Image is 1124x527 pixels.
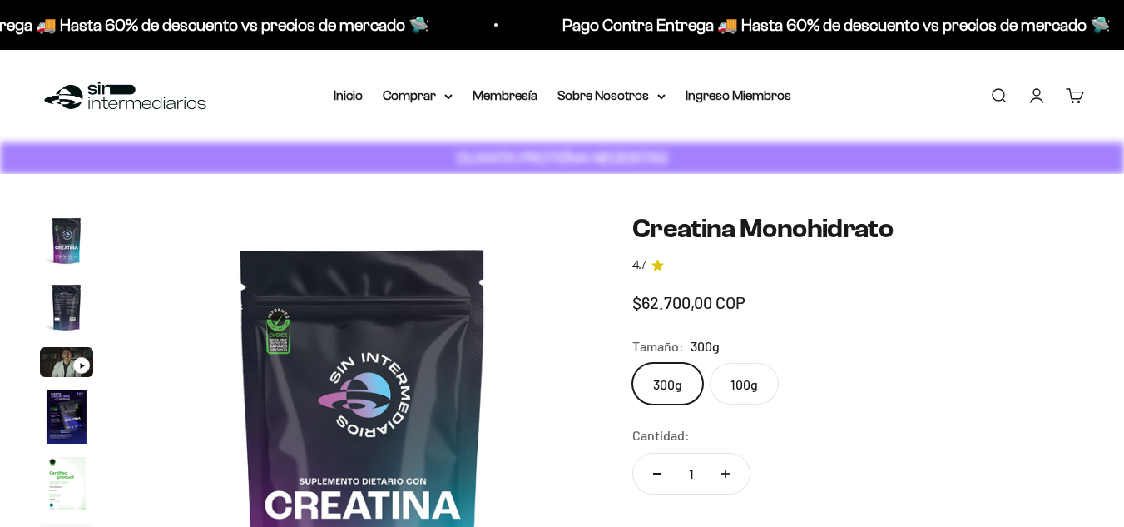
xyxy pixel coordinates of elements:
[701,454,750,494] button: Aumentar cantidad
[632,425,690,446] label: Cantidad:
[632,289,745,316] sale-price: $62.700,00 COP
[632,336,684,357] legend: Tamaño:
[40,281,93,339] button: Ir al artículo 2
[632,214,1084,243] h1: Creatina Monohidrato
[40,281,93,334] img: Creatina Monohidrato
[632,256,646,275] span: 4.7
[691,336,720,357] span: 300g
[686,88,791,102] a: Ingreso Miembros
[473,88,537,102] a: Membresía
[40,390,93,449] button: Ir al artículo 4
[553,12,1102,38] p: Pago Contra Entrega 🚚 Hasta 60% de descuento vs precios de mercado 🛸
[557,85,666,107] summary: Sobre Nosotros
[457,149,667,167] strong: CUANTA PROTEÍNA NECESITAS
[632,256,1084,275] a: 4.74.7 de 5.0 estrellas
[633,454,681,494] button: Reducir cantidad
[334,88,363,102] a: Inicio
[383,85,453,107] summary: Comprar
[40,214,93,267] img: Creatina Monohidrato
[40,457,93,515] button: Ir al artículo 5
[40,347,93,382] button: Ir al artículo 3
[40,457,93,510] img: Creatina Monohidrato
[40,214,93,272] button: Ir al artículo 1
[40,390,93,444] img: Creatina Monohidrato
